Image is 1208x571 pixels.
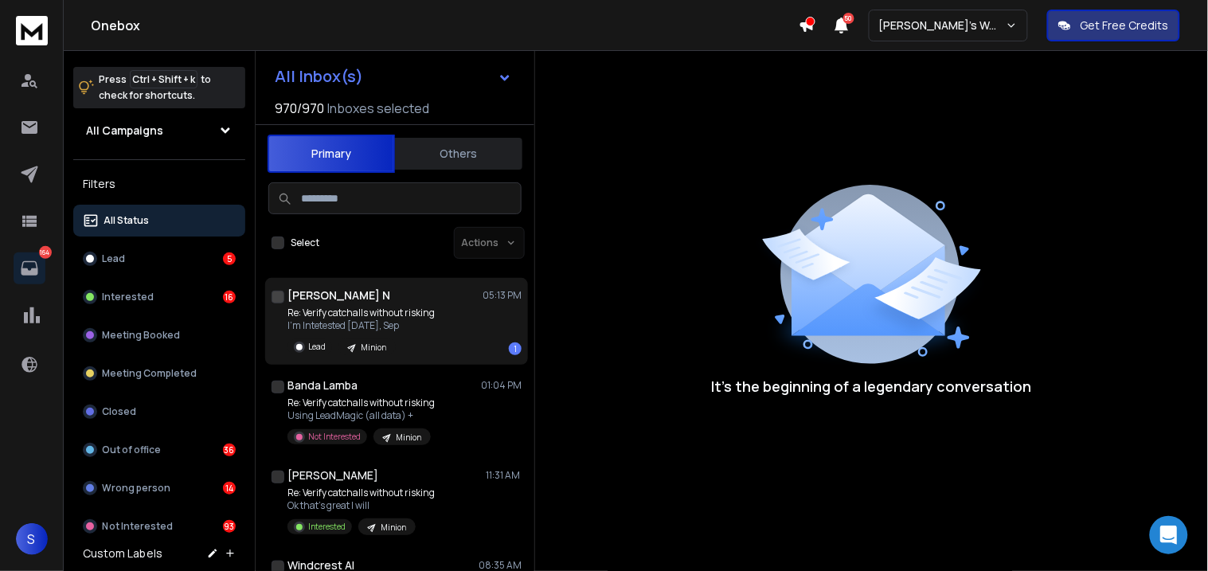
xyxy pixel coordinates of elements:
[73,243,245,275] button: Lead5
[486,469,522,482] p: 11:31 AM
[130,70,197,88] span: Ctrl + Shift + k
[223,291,236,303] div: 16
[509,342,522,355] div: 1
[481,379,522,392] p: 01:04 PM
[712,375,1032,397] p: It’s the beginning of a legendary conversation
[287,377,358,393] h1: Banda Lamba
[308,341,326,353] p: Lead
[102,252,125,265] p: Lead
[83,546,162,561] h3: Custom Labels
[287,397,435,409] p: Re: Verify catchalls without risking
[843,13,854,24] span: 50
[268,135,395,173] button: Primary
[287,287,390,303] h1: [PERSON_NAME] N
[73,472,245,504] button: Wrong person14
[291,237,319,249] label: Select
[308,431,361,443] p: Not Interested
[879,18,1006,33] p: [PERSON_NAME]'s Workspace
[73,358,245,389] button: Meeting Completed
[73,396,245,428] button: Closed
[287,487,435,499] p: Re: Verify catchalls without risking
[102,291,154,303] p: Interested
[223,444,236,456] div: 36
[39,246,52,259] p: 164
[1047,10,1180,41] button: Get Free Credits
[73,281,245,313] button: Interested16
[483,289,522,302] p: 05:13 PM
[73,319,245,351] button: Meeting Booked
[287,307,435,319] p: Re: Verify catchalls without risking
[223,482,236,495] div: 14
[102,367,197,380] p: Meeting Completed
[91,16,799,35] h1: Onebox
[287,499,435,512] p: Ok that’s great I will
[327,99,429,118] h3: Inboxes selected
[73,434,245,466] button: Out of office36
[102,329,180,342] p: Meeting Booked
[396,432,421,444] p: Minion
[102,444,161,456] p: Out of office
[287,409,435,422] p: Using LeadMagic (all data) +
[275,68,363,84] h1: All Inbox(s)
[1081,18,1169,33] p: Get Free Credits
[99,72,211,104] p: Press to check for shortcuts.
[287,467,378,483] h1: [PERSON_NAME]
[223,520,236,533] div: 93
[395,136,522,171] button: Others
[381,522,406,534] p: Minion
[102,405,136,418] p: Closed
[1150,516,1188,554] div: Open Intercom Messenger
[14,252,45,284] a: 164
[102,482,170,495] p: Wrong person
[73,205,245,237] button: All Status
[262,61,525,92] button: All Inbox(s)
[16,523,48,555] button: S
[104,214,149,227] p: All Status
[102,520,173,533] p: Not Interested
[308,521,346,533] p: Interested
[86,123,163,139] h1: All Campaigns
[73,115,245,147] button: All Campaigns
[361,342,386,354] p: Minion
[287,319,435,332] p: I'm Intetested [DATE], Sep
[223,252,236,265] div: 5
[16,16,48,45] img: logo
[275,99,324,118] span: 970 / 970
[73,510,245,542] button: Not Interested93
[73,173,245,195] h3: Filters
